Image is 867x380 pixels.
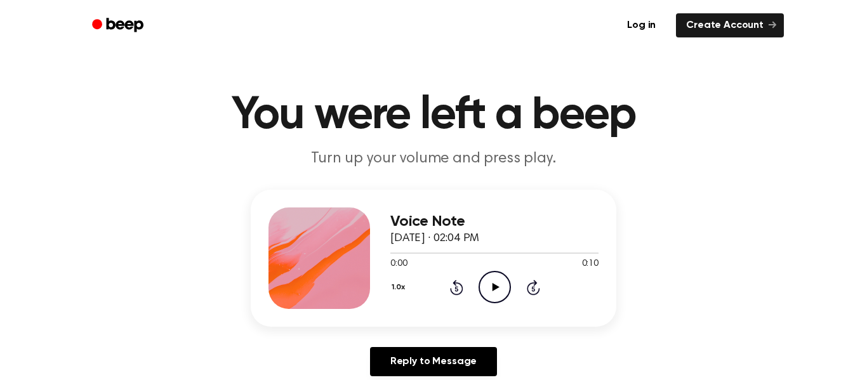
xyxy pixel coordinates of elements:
[582,258,599,271] span: 0:10
[390,233,479,244] span: [DATE] · 02:04 PM
[109,93,758,138] h1: You were left a beep
[370,347,497,376] a: Reply to Message
[614,11,668,40] a: Log in
[390,258,407,271] span: 0:00
[190,148,677,169] p: Turn up your volume and press play.
[83,13,155,38] a: Beep
[390,213,599,230] h3: Voice Note
[676,13,784,37] a: Create Account
[390,277,409,298] button: 1.0x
